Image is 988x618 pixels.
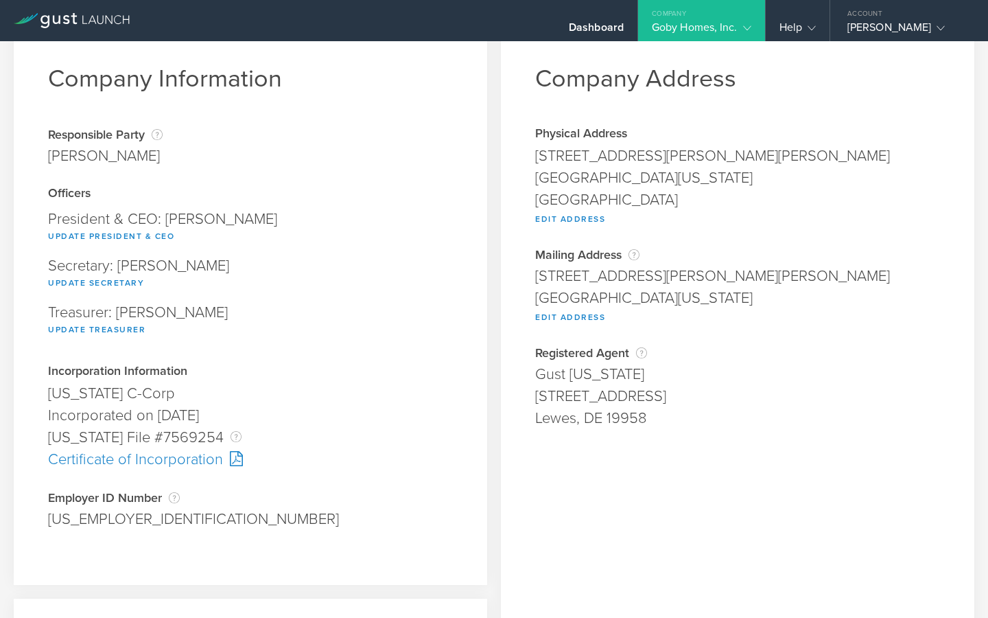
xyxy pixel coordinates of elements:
[48,251,453,298] div: Secretary: [PERSON_NAME]
[535,287,940,309] div: [GEOGRAPHIC_DATA][US_STATE]
[535,363,940,385] div: Gust [US_STATE]
[652,21,751,41] div: Goby Homes, Inc.
[48,145,163,167] div: [PERSON_NAME]
[535,346,940,360] div: Registered Agent
[48,205,453,251] div: President & CEO: [PERSON_NAME]
[48,448,453,470] div: Certificate of Incorporation
[48,187,453,201] div: Officers
[535,64,940,93] h1: Company Address
[847,21,964,41] div: [PERSON_NAME]
[48,508,453,530] div: [US_EMPLOYER_IDENTIFICATION_NUMBER]
[535,248,940,262] div: Mailing Address
[48,228,174,244] button: Update President & CEO
[535,167,940,189] div: [GEOGRAPHIC_DATA][US_STATE]
[535,189,940,211] div: [GEOGRAPHIC_DATA]
[48,404,453,426] div: Incorporated on [DATE]
[48,298,453,345] div: Treasurer: [PERSON_NAME]
[535,128,940,141] div: Physical Address
[48,321,145,338] button: Update Treasurer
[48,64,453,93] h1: Company Information
[48,365,453,379] div: Incorporation Information
[48,275,144,291] button: Update Secretary
[535,407,940,429] div: Lewes, DE 19958
[48,128,163,141] div: Responsible Party
[535,211,605,227] button: Edit Address
[535,309,605,325] button: Edit Address
[48,382,453,404] div: [US_STATE] C-Corp
[48,426,453,448] div: [US_STATE] File #7569254
[569,21,624,41] div: Dashboard
[48,491,453,505] div: Employer ID Number
[535,145,940,167] div: [STREET_ADDRESS][PERSON_NAME][PERSON_NAME]
[535,385,940,407] div: [STREET_ADDRESS]
[779,21,816,41] div: Help
[535,265,940,287] div: [STREET_ADDRESS][PERSON_NAME][PERSON_NAME]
